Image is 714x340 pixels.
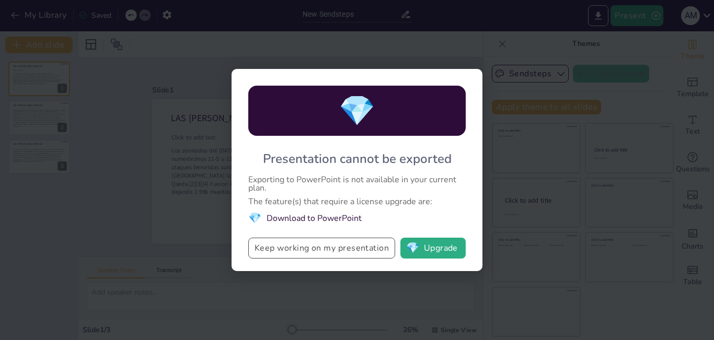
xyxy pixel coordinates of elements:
[400,238,466,259] button: diamondUpgrade
[248,211,261,225] span: diamond
[339,91,375,131] span: diamond
[248,211,466,225] li: Download to PowerPoint
[263,150,452,167] div: Presentation cannot be exported
[248,238,395,259] button: Keep working on my presentation
[248,175,466,192] div: Exporting to PowerPoint is not available in your current plan.
[248,197,466,206] div: The feature(s) that require a license upgrade are:
[406,243,419,253] span: diamond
